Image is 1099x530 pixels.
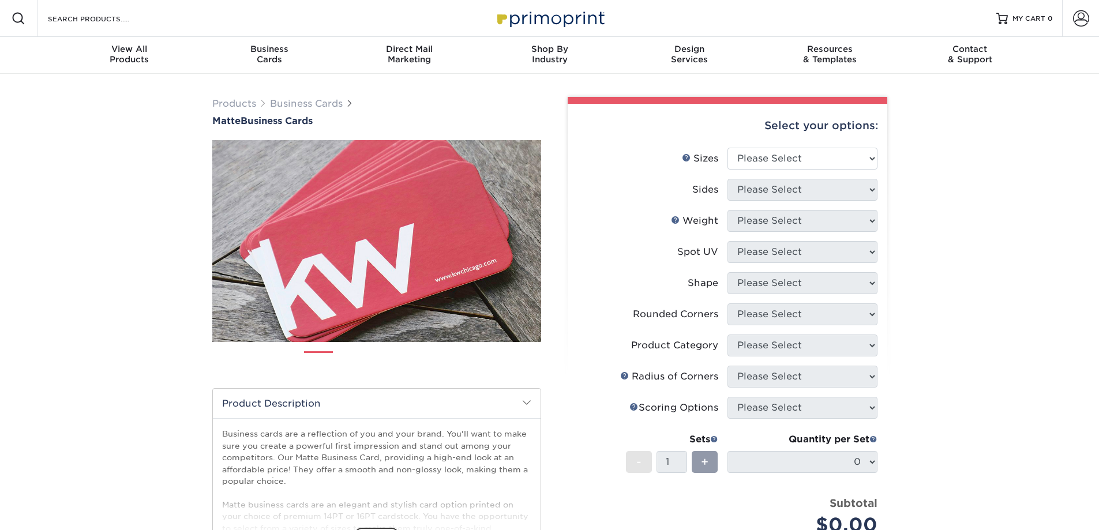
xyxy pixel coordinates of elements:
div: & Templates [760,44,900,65]
span: Business [199,44,339,54]
div: Sides [692,183,718,197]
div: Shape [688,276,718,290]
div: Marketing [339,44,479,65]
span: Direct Mail [339,44,479,54]
div: Quantity per Set [727,433,877,446]
div: Industry [479,44,620,65]
div: Scoring Options [629,401,718,415]
div: Select your options: [577,104,878,148]
div: Sets [626,433,718,446]
strong: Subtotal [830,497,877,509]
a: Contact& Support [900,37,1040,74]
span: View All [59,44,200,54]
a: Resources& Templates [760,37,900,74]
div: Services [620,44,760,65]
a: Direct MailMarketing [339,37,479,74]
div: Radius of Corners [620,370,718,384]
span: Shop By [479,44,620,54]
img: Business Cards 03 [381,347,410,375]
span: - [636,453,642,471]
div: Sizes [682,152,718,166]
input: SEARCH PRODUCTS..... [47,12,159,25]
h1: Business Cards [212,115,541,126]
a: MatteBusiness Cards [212,115,541,126]
img: Primoprint [492,6,607,31]
a: BusinessCards [199,37,339,74]
a: DesignServices [620,37,760,74]
span: Matte [212,115,241,126]
div: Products [59,44,200,65]
img: Business Cards 01 [304,347,333,376]
span: Design [620,44,760,54]
a: Business Cards [270,98,343,109]
span: + [701,453,708,471]
div: Product Category [631,339,718,352]
img: Matte 01 [212,77,541,405]
a: Products [212,98,256,109]
span: 0 [1048,14,1053,22]
div: Cards [199,44,339,65]
img: Business Cards 02 [343,347,372,375]
img: Business Cards 04 [420,347,449,375]
span: Resources [760,44,900,54]
span: Contact [900,44,1040,54]
div: Weight [671,214,718,228]
h2: Product Description [213,389,541,418]
a: View AllProducts [59,37,200,74]
div: Spot UV [677,245,718,259]
div: Rounded Corners [633,307,718,321]
div: & Support [900,44,1040,65]
a: Shop ByIndustry [479,37,620,74]
span: MY CART [1012,14,1045,24]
